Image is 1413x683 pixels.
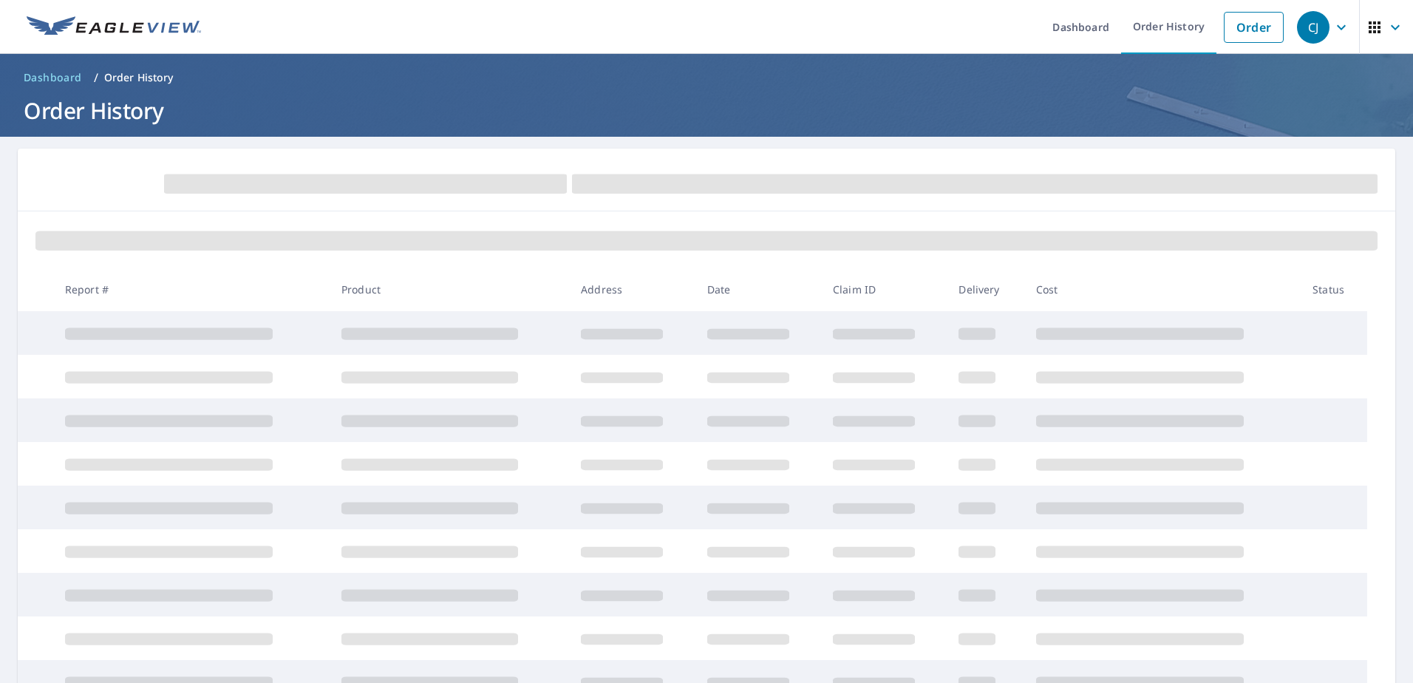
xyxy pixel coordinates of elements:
[1224,12,1284,43] a: Order
[18,95,1395,126] h1: Order History
[24,70,82,85] span: Dashboard
[569,268,695,311] th: Address
[94,69,98,86] li: /
[947,268,1024,311] th: Delivery
[695,268,821,311] th: Date
[104,70,174,85] p: Order History
[27,16,201,38] img: EV Logo
[18,66,88,89] a: Dashboard
[1297,11,1329,44] div: CJ
[821,268,947,311] th: Claim ID
[53,268,330,311] th: Report #
[18,66,1395,89] nav: breadcrumb
[1024,268,1301,311] th: Cost
[330,268,569,311] th: Product
[1301,268,1367,311] th: Status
